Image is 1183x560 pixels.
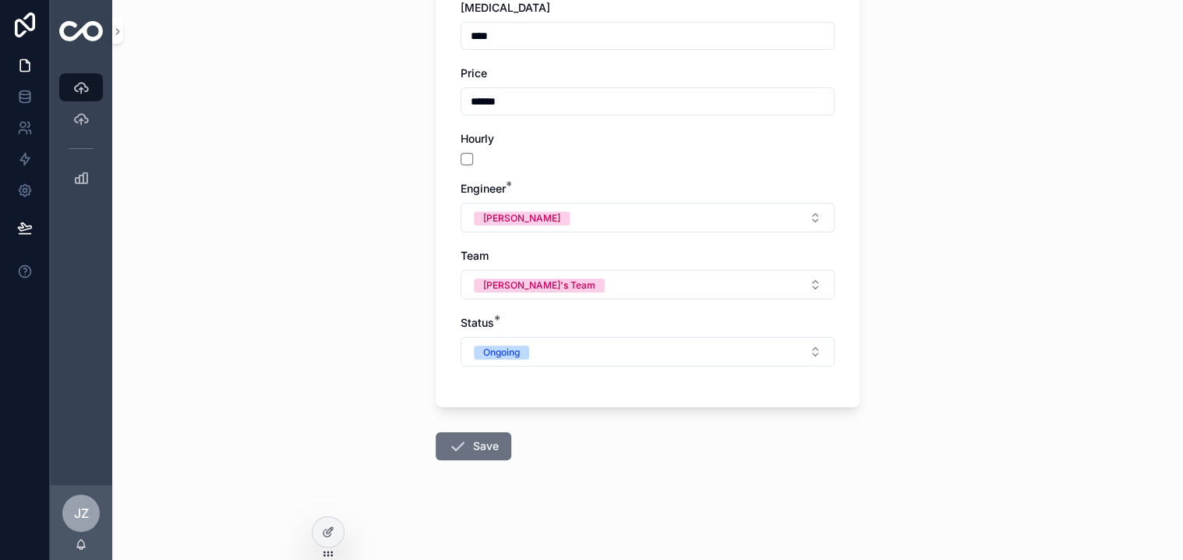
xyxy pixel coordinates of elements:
[461,337,835,367] button: Select Button
[74,504,89,523] span: JZ
[483,211,560,225] div: [PERSON_NAME]
[461,1,550,14] span: [MEDICAL_DATA]
[461,270,835,299] button: Select Button
[461,132,494,145] span: Hourly
[483,278,595,292] div: [PERSON_NAME]'s Team
[461,182,506,195] span: Engineer
[461,316,494,329] span: Status
[59,21,103,41] img: App logo
[50,62,112,212] div: scrollable content
[461,66,487,80] span: Price
[461,203,835,232] button: Select Button
[436,432,511,460] button: Save
[483,346,520,360] div: Ongoing
[461,249,489,262] span: Team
